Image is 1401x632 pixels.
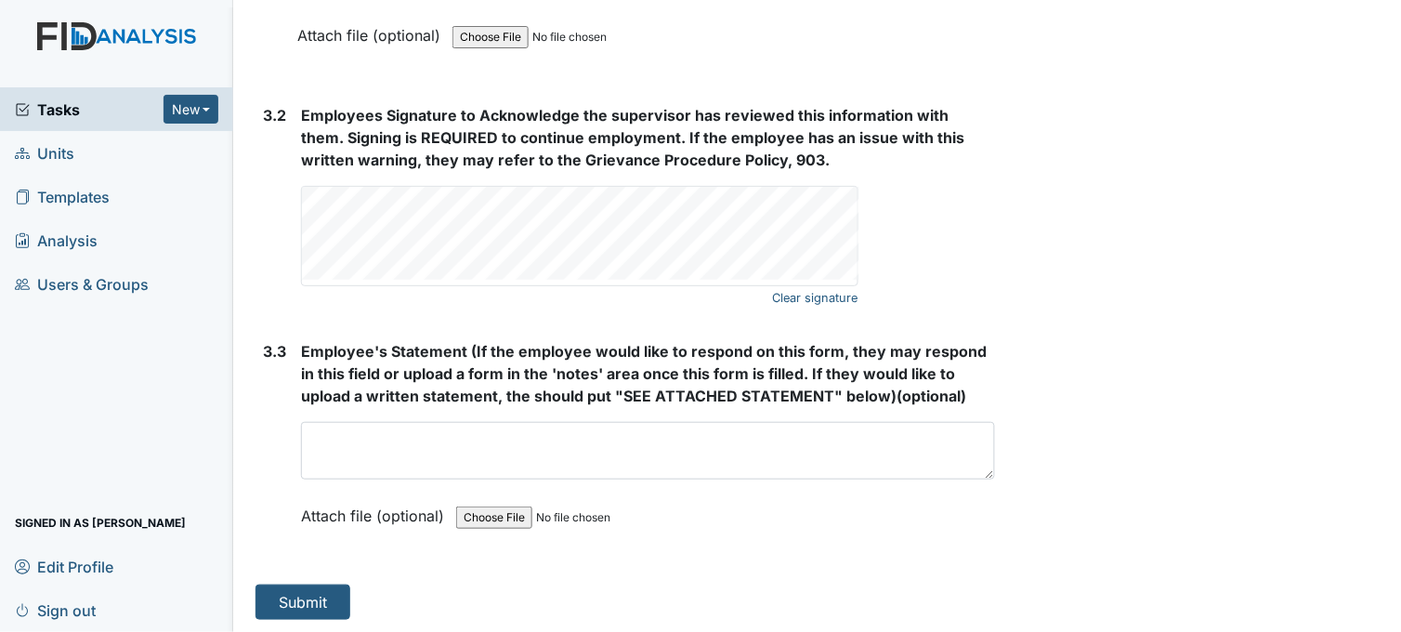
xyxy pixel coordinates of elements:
[263,104,286,126] label: 3.2
[15,138,74,167] span: Units
[15,226,98,255] span: Analysis
[772,285,858,310] a: Clear signature
[15,508,186,537] span: Signed in as [PERSON_NAME]
[15,552,113,581] span: Edit Profile
[15,99,164,121] a: Tasks
[263,340,286,362] label: 3.3
[164,95,219,124] button: New
[301,340,995,407] strong: (optional)
[301,494,452,527] label: Attach file (optional)
[255,585,350,620] button: Submit
[15,270,149,298] span: Users & Groups
[301,342,987,405] span: Employee's Statement (If the employee would like to respond on this form, they may respond in thi...
[15,596,96,625] span: Sign out
[297,14,448,46] label: Attach file (optional)
[15,182,110,211] span: Templates
[301,106,964,169] span: Employees Signature to Acknowledge the supervisor has reviewed this information with them. Signin...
